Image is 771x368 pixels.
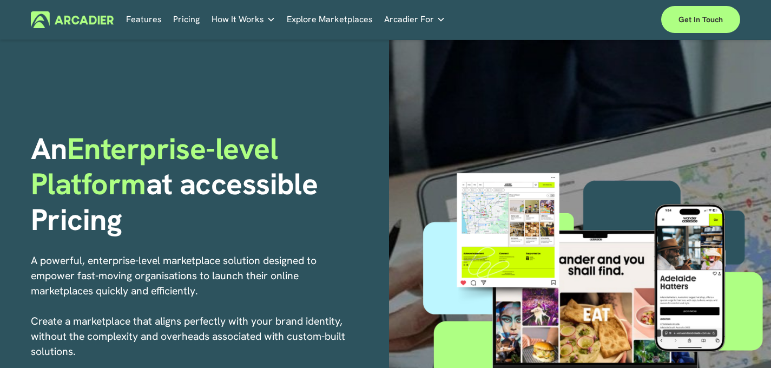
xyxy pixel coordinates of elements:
[212,12,264,27] span: How It Works
[661,6,740,33] a: Get in touch
[126,11,162,28] a: Features
[31,129,285,203] span: Enterprise-level Platform
[384,11,445,28] a: folder dropdown
[173,11,200,28] a: Pricing
[717,316,771,368] iframe: Chat Widget
[31,132,381,238] h1: An at accessible Pricing
[384,12,434,27] span: Arcadier For
[212,11,275,28] a: folder dropdown
[31,11,114,28] img: Arcadier
[717,316,771,368] div: Widget de chat
[287,11,373,28] a: Explore Marketplaces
